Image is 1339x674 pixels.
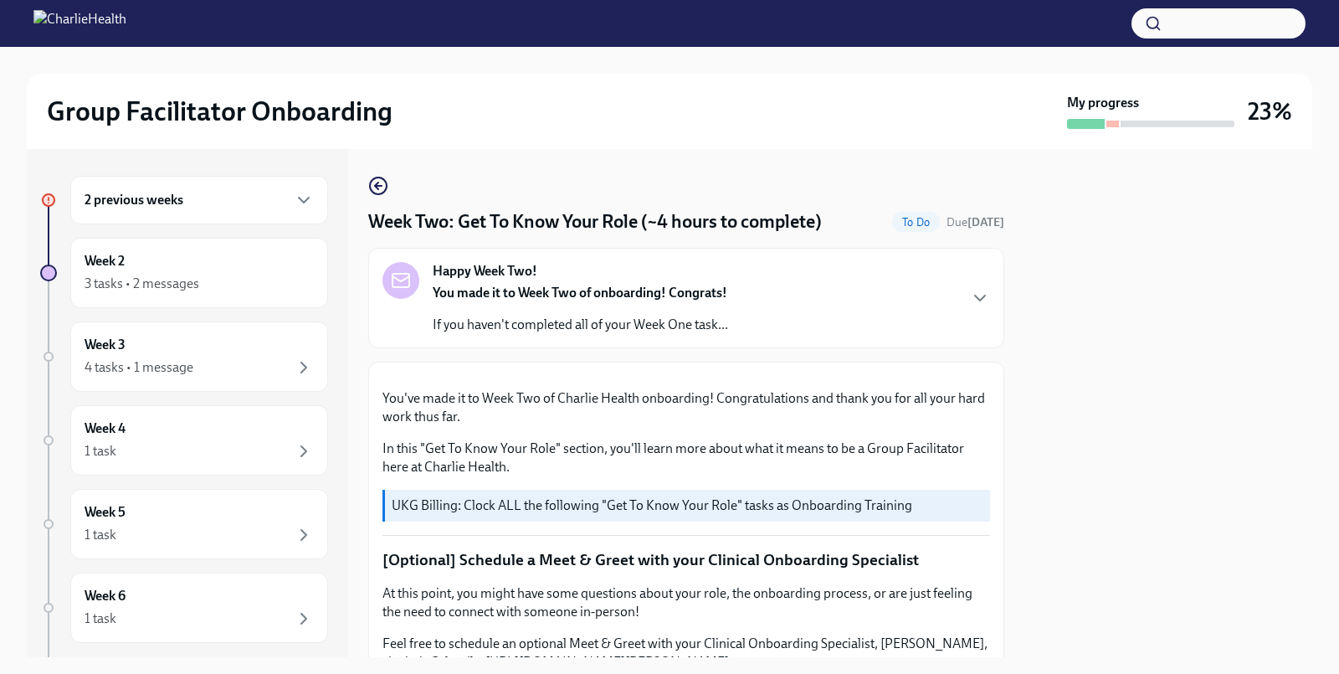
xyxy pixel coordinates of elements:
img: CharlieHealth [33,10,126,37]
div: 1 task [85,610,116,628]
a: Week 41 task [40,405,328,476]
a: Week 34 tasks • 1 message [40,322,328,392]
p: If you haven't completed all of your Week One task... [433,316,728,334]
p: [Optional] Schedule a Meet & Greet with your Clinical Onboarding Specialist [382,549,990,571]
span: September 1st, 2025 10:00 [947,214,1004,230]
h6: Week 6 [85,587,126,605]
div: 1 task [85,526,116,544]
p: At this point, you might have some questions about your role, the onboarding process, or are just... [382,584,990,621]
h6: Week 2 [85,252,125,270]
p: You've made it to Week Two of Charlie Health onboarding! Congratulations and thank you for all yo... [382,389,990,426]
span: Due [947,215,1004,229]
div: 1 task [85,442,116,460]
p: Feel free to schedule an optional Meet & Greet with your Clinical Onboarding Specialist, [PERSON_... [382,635,990,671]
p: UKG Billing: Clock ALL the following "Get To Know Your Role" tasks as Onboarding Training [392,496,983,515]
div: 4 tasks • 1 message [85,358,193,377]
a: Week 61 task [40,573,328,643]
a: Week 23 tasks • 2 messages [40,238,328,308]
h2: Group Facilitator Onboarding [47,95,392,128]
div: 2 previous weeks [70,176,328,224]
strong: You made it to Week Two of onboarding! Congrats! [433,285,727,301]
strong: My progress [1067,94,1139,112]
h3: 23% [1248,96,1292,126]
div: 3 tasks • 2 messages [85,275,199,293]
h6: Week 3 [85,336,126,354]
h6: 2 previous weeks [85,191,183,209]
span: To Do [892,216,940,229]
p: In this "Get To Know Your Role" section, you'll learn more about what it means to be a Group Faci... [382,440,990,476]
a: Week 51 task [40,489,328,559]
strong: [DATE] [967,215,1004,229]
h6: Week 5 [85,503,126,522]
h6: Week 4 [85,419,126,438]
h4: Week Two: Get To Know Your Role (~4 hours to complete) [368,209,822,234]
strong: Happy Week Two! [433,262,537,280]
